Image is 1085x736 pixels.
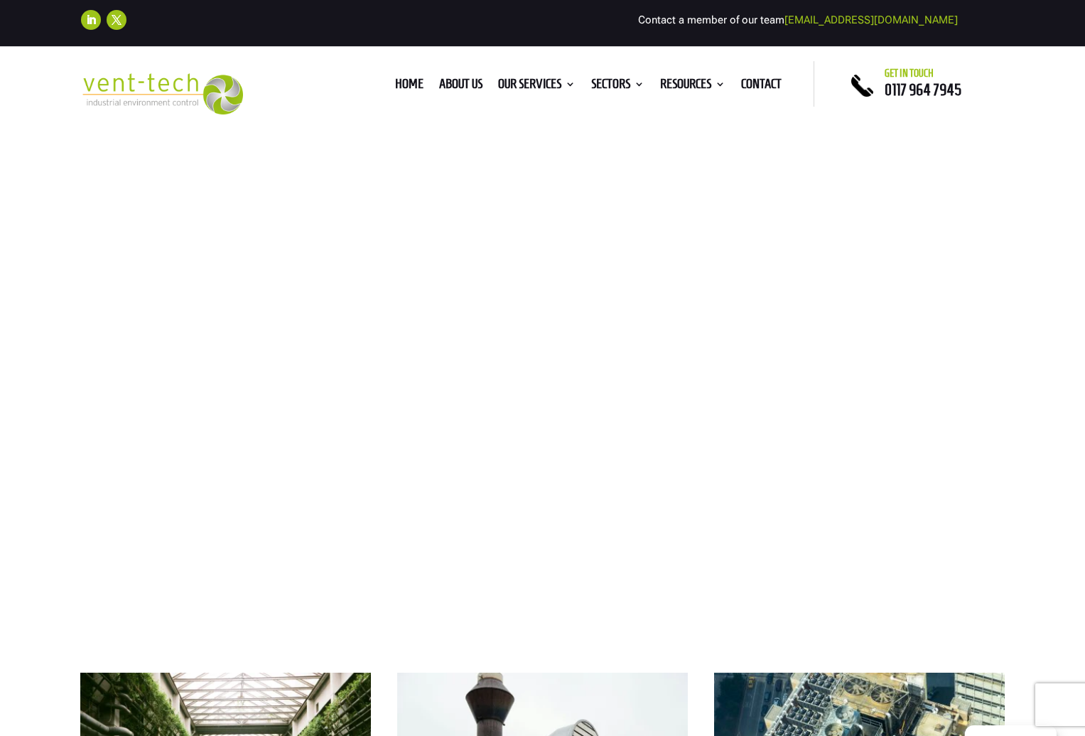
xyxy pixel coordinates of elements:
a: 0117 964 7945 [885,81,961,98]
span: Contact a member of our team [638,14,958,26]
a: Our Services [498,79,576,95]
a: Contact [741,79,782,95]
a: Sectors [591,79,644,95]
a: About us [439,79,482,95]
span: Get in touch [885,68,934,79]
a: Resources [660,79,725,95]
a: [EMAIL_ADDRESS][DOMAIN_NAME] [784,14,958,26]
a: Follow on X [107,10,126,30]
a: Home [395,79,423,95]
img: 2023-09-27T08_35_16.549ZVENT-TECH---Clear-background [81,73,244,115]
a: Follow on LinkedIn [81,10,101,30]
